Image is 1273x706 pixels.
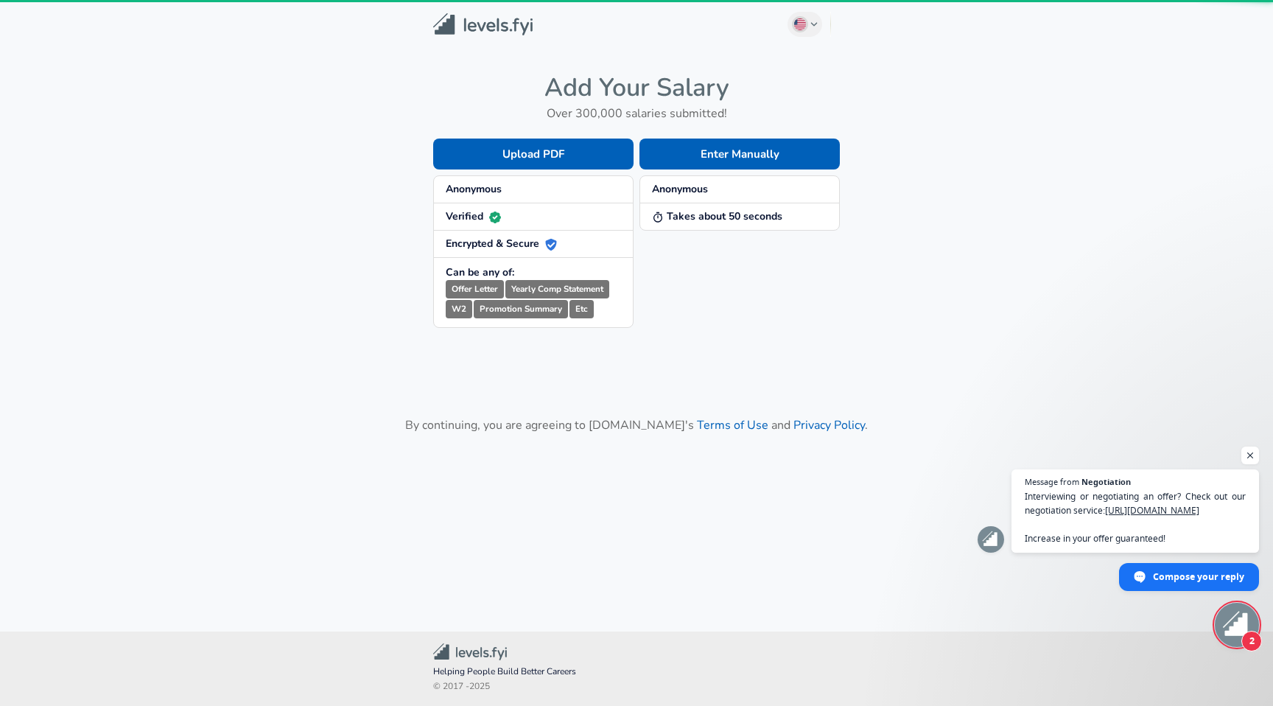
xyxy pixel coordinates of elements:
[788,12,823,37] button: English (US)
[433,13,533,36] img: Levels.fyi
[505,280,609,298] small: Yearly Comp Statement
[1153,564,1244,590] span: Compose your reply
[1241,631,1262,651] span: 2
[652,209,782,223] strong: Takes about 50 seconds
[446,182,502,196] strong: Anonymous
[1025,489,1246,545] span: Interviewing or negotiating an offer? Check out our negotiation service: Increase in your offer g...
[1025,478,1079,486] span: Message from
[1215,603,1259,647] div: Open chat
[793,417,865,433] a: Privacy Policy
[697,417,768,433] a: Terms of Use
[433,643,507,660] img: Levels.fyi Community
[433,72,840,103] h4: Add Your Salary
[474,300,568,318] small: Promotion Summary
[639,139,840,169] button: Enter Manually
[433,665,840,679] span: Helping People Build Better Careers
[569,300,594,318] small: Etc
[652,182,708,196] strong: Anonymous
[794,18,806,30] img: English (US)
[446,209,501,223] strong: Verified
[433,139,634,169] button: Upload PDF
[433,679,840,694] span: © 2017 - 2025
[446,265,514,279] strong: Can be any of:
[446,300,472,318] small: W2
[433,103,840,124] h6: Over 300,000 salaries submitted!
[1081,478,1131,486] span: Negotiation
[446,237,557,251] strong: Encrypted & Secure
[446,280,504,298] small: Offer Letter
